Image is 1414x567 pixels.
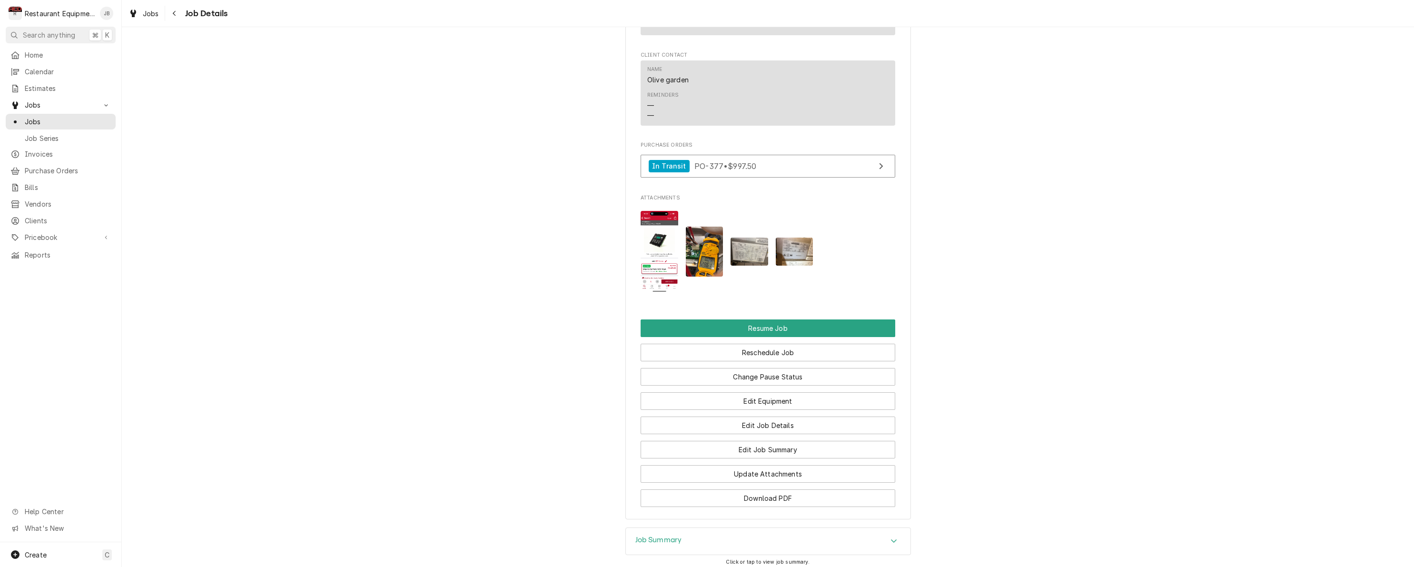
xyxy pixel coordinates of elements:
span: Home [25,50,111,60]
button: Edit Job Details [641,417,895,434]
span: Client Contact [641,51,895,59]
span: Search anything [23,30,75,40]
span: Click or tap to view job summary. [726,559,810,565]
span: What's New [25,523,110,533]
span: C [105,550,109,560]
span: Invoices [25,149,111,159]
a: Invoices [6,146,116,162]
div: Purchase Orders [641,141,895,182]
a: Clients [6,213,116,229]
div: Jaired Brunty's Avatar [100,7,113,20]
span: Jobs [25,100,97,110]
a: Job Series [6,130,116,146]
span: Estimates [25,83,111,93]
a: Jobs [125,6,163,21]
span: Bills [25,182,111,192]
div: Button Group Row [641,319,895,337]
span: Purchase Orders [641,141,895,149]
div: Reminders [647,91,679,120]
button: Change Pause Status [641,368,895,386]
button: Navigate back [167,6,182,21]
button: Download PDF [641,489,895,507]
a: Go to Pricebook [6,229,116,245]
a: Vendors [6,196,116,212]
div: Client Contact List [641,60,895,130]
span: Job Series [25,133,111,143]
div: Button Group Row [641,458,895,483]
span: Help Center [25,507,110,517]
div: Restaurant Equipment Diagnostics's Avatar [9,7,22,20]
div: Olive garden [647,75,689,85]
div: Name [647,66,689,85]
span: Clients [25,216,111,226]
a: View Purchase Order [641,155,895,178]
span: PO-377 • $997.50 [694,161,756,170]
a: Go to What's New [6,520,116,536]
img: fy48rEiuSZemBwVnNMHo [686,227,723,277]
span: ⌘ [92,30,99,40]
a: Go to Jobs [6,97,116,113]
button: Search anything⌘K [6,27,116,43]
div: Accordion Header [626,528,910,555]
span: Create [25,551,47,559]
span: Purchase Orders [25,166,111,176]
span: K [105,30,109,40]
img: firpM3RcRQ6VpToi5D4q [731,238,768,266]
span: Jobs [143,9,159,19]
div: Button Group Row [641,337,895,361]
a: Go to Help Center [6,504,116,519]
a: Jobs [6,114,116,129]
a: Reports [6,247,116,263]
span: Vendors [25,199,111,209]
span: Job Details [182,7,228,20]
button: Accordion Details Expand Trigger [626,528,910,555]
img: 9EU9GltR32ljsFW20SVQ [641,211,678,292]
div: Job Summary [625,527,911,555]
div: Reminders [647,91,679,99]
img: vKy2zupCTnOmuROHH3Z4 [776,238,813,266]
span: Pricebook [25,232,97,242]
div: Button Group Row [641,483,895,507]
div: Restaurant Equipment Diagnostics [25,9,95,19]
div: JB [100,7,113,20]
div: Attachments [641,194,895,300]
span: Attachments [641,203,895,299]
a: Estimates [6,80,116,96]
button: Reschedule Job [641,344,895,361]
div: In Transit [649,160,690,173]
button: Resume Job [641,319,895,337]
a: Home [6,47,116,63]
div: Button Group Row [641,386,895,410]
a: Calendar [6,64,116,80]
button: Edit Job Summary [641,441,895,458]
button: Edit Equipment [641,392,895,410]
div: Button Group Row [641,410,895,434]
div: R [9,7,22,20]
span: Attachments [641,194,895,202]
span: Jobs [25,117,111,127]
a: Purchase Orders [6,163,116,179]
button: Update Attachments [641,465,895,483]
h3: Job Summary [635,536,682,545]
div: Client Contact [641,51,895,130]
div: — [647,100,654,110]
div: Button Group [641,319,895,507]
div: Button Group Row [641,361,895,386]
div: Contact [641,60,895,126]
div: — [647,110,654,120]
a: Bills [6,179,116,195]
div: Name [647,66,663,73]
span: Calendar [25,67,111,77]
span: Reports [25,250,111,260]
div: Button Group Row [641,434,895,458]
